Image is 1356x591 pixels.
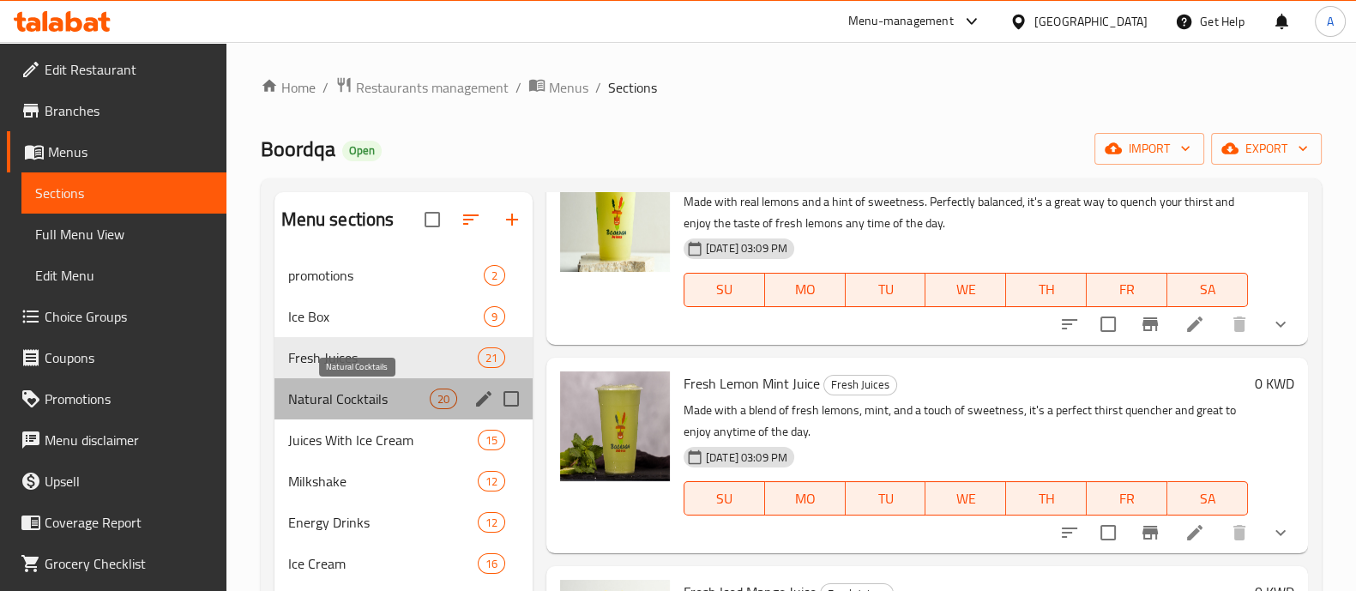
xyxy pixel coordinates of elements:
[932,486,999,511] span: WE
[1270,314,1291,335] svg: Show Choices
[684,191,1248,234] p: Made with real lemons and a hint of sweetness. Perfectly balanced, it's a great way to quench you...
[430,389,457,409] div: items
[691,277,758,302] span: SU
[45,389,213,409] span: Promotions
[274,461,533,502] div: Milkshake12
[1219,304,1260,345] button: delete
[261,76,1322,99] nav: breadcrumb
[1013,486,1080,511] span: TH
[1094,486,1160,511] span: FR
[1255,371,1294,395] h6: 0 KWD
[479,350,504,366] span: 21
[274,543,533,584] div: Ice Cream16
[484,306,505,327] div: items
[281,207,395,232] h2: Menu sections
[515,77,521,98] li: /
[274,255,533,296] div: promotions2
[274,502,533,543] div: Energy Drinks12
[35,224,213,244] span: Full Menu View
[335,76,509,99] a: Restaurants management
[7,49,226,90] a: Edit Restaurant
[1090,306,1126,342] span: Select to update
[1090,515,1126,551] span: Select to update
[691,486,758,511] span: SU
[823,375,897,395] div: Fresh Juices
[699,240,794,256] span: [DATE] 03:09 PM
[274,296,533,337] div: Ice Box9
[684,371,820,396] span: Fresh Lemon Mint Juice
[288,553,478,574] div: Ice Cream
[471,386,497,412] button: edit
[48,142,213,162] span: Menus
[1167,481,1248,516] button: SA
[288,306,484,327] span: Ice Box
[478,512,505,533] div: items
[7,461,226,502] a: Upsell
[478,347,505,368] div: items
[1260,304,1301,345] button: show more
[288,430,478,450] div: Juices With Ice Cream
[848,11,954,32] div: Menu-management
[772,486,839,511] span: MO
[356,77,509,98] span: Restaurants management
[1049,512,1090,553] button: sort-choices
[1167,273,1248,307] button: SA
[684,273,765,307] button: SU
[485,268,504,284] span: 2
[560,162,670,272] img: Fresh Lemon Juice
[7,419,226,461] a: Menu disclaimer
[560,371,670,481] img: Fresh Lemon Mint Juice
[1327,12,1334,31] span: A
[1174,486,1241,511] span: SA
[288,471,478,491] span: Milkshake
[485,309,504,325] span: 9
[478,430,505,450] div: items
[1049,304,1090,345] button: sort-choices
[765,481,846,516] button: MO
[1130,304,1171,345] button: Branch-specific-item
[45,471,213,491] span: Upsell
[7,378,226,419] a: Promotions
[288,347,478,368] span: Fresh Juices
[21,214,226,255] a: Full Menu View
[7,296,226,337] a: Choice Groups
[21,172,226,214] a: Sections
[1260,512,1301,553] button: show more
[288,389,430,409] span: Natural Cocktails
[1130,512,1171,553] button: Branch-specific-item
[1211,133,1322,165] button: export
[1174,277,1241,302] span: SA
[608,77,657,98] span: Sections
[21,255,226,296] a: Edit Menu
[1087,273,1167,307] button: FR
[765,273,846,307] button: MO
[484,265,505,286] div: items
[925,273,1006,307] button: WE
[853,277,919,302] span: TU
[45,59,213,80] span: Edit Restaurant
[1225,138,1308,160] span: export
[528,76,588,99] a: Menus
[342,143,382,158] span: Open
[1219,512,1260,553] button: delete
[1108,138,1190,160] span: import
[414,202,450,238] span: Select all sections
[699,449,794,466] span: [DATE] 03:09 PM
[1184,522,1205,543] a: Edit menu item
[288,265,484,286] div: promotions
[274,337,533,378] div: Fresh Juices21
[925,481,1006,516] button: WE
[684,481,765,516] button: SU
[288,512,478,533] div: Energy Drinks
[45,430,213,450] span: Menu disclaimer
[932,277,999,302] span: WE
[846,273,926,307] button: TU
[1013,277,1080,302] span: TH
[684,400,1248,443] p: Made with a blend of fresh lemons, mint, and a touch of sweetness, it's a perfect thirst quencher...
[35,265,213,286] span: Edit Menu
[7,502,226,543] a: Coverage Report
[846,481,926,516] button: TU
[1094,133,1204,165] button: import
